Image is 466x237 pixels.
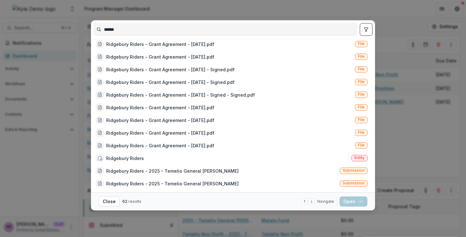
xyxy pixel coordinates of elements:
[106,130,214,136] div: Ridgebury Riders - Grant Agreement - [DATE].pdf
[358,80,365,84] span: File
[122,199,127,204] span: 62
[358,42,365,46] span: File
[358,92,365,97] span: File
[358,143,365,147] span: File
[106,54,214,60] div: Ridgebury Riders - Grant Agreement - [DATE].pdf
[343,168,365,173] span: Submission
[106,142,214,149] div: Ridgebury Riders - Grant Agreement - [DATE].pdf
[106,104,214,111] div: Ridgebury Riders - Grant Agreement - [DATE].pdf
[106,168,239,174] div: Ridgebury Riders - 2025 - Temelio General [PERSON_NAME]
[358,118,365,122] span: File
[106,180,239,187] div: Ridgebury Riders - 2025 - Temelio General [PERSON_NAME]
[358,105,365,109] span: File
[340,196,367,207] button: Open
[106,155,144,162] div: Ridgebury Riders
[106,92,255,98] div: Ridgebury Riders - Grant Agreement - [DATE] - Signed - Signed.pdf
[358,67,365,71] span: File
[106,117,214,124] div: Ridgebury Riders - Grant Agreement - [DATE].pdf
[106,66,235,73] div: Ridgebury Riders - Grant Agreement - [DATE] - Signed.pdf
[106,41,214,48] div: Ridgebury Riders - Grant Agreement - [DATE].pdf
[360,23,372,36] button: toggle filters
[99,196,120,207] button: Close
[343,181,365,185] span: Submission
[358,54,365,59] span: File
[106,79,235,86] div: Ridgebury Riders - Grant Agreement - [DATE] - Signed.pdf
[128,199,141,204] span: results
[317,199,334,204] span: Navigate
[358,130,365,135] span: File
[354,156,365,160] span: Entity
